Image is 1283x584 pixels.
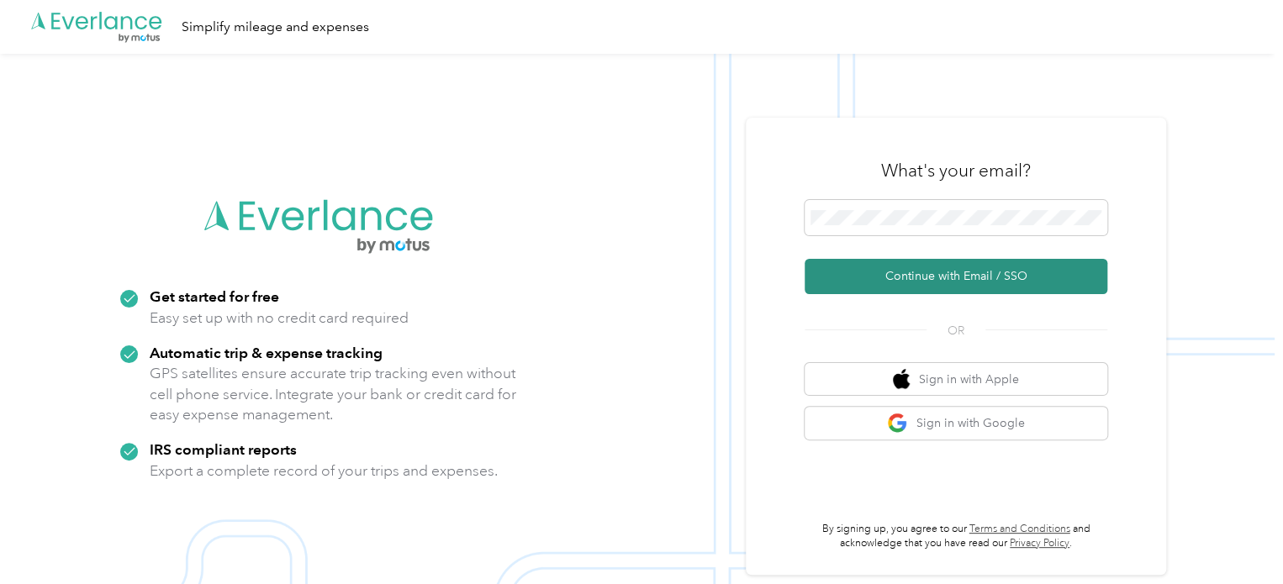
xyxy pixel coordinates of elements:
p: GPS satellites ensure accurate trip tracking even without cell phone service. Integrate your bank... [150,363,517,425]
strong: Automatic trip & expense tracking [150,344,383,361]
p: By signing up, you agree to our and acknowledge that you have read our . [805,522,1107,551]
button: google logoSign in with Google [805,407,1107,439]
p: Export a complete record of your trips and expenses. [150,460,498,481]
span: OR [927,322,985,339]
a: Privacy Policy [1010,537,1069,550]
img: apple logo [893,369,910,390]
a: Terms and Conditions [969,523,1070,535]
strong: Get started for free [150,287,279,305]
button: apple logoSign in with Apple [805,363,1107,396]
img: google logo [887,413,908,434]
button: Continue with Email / SSO [805,259,1107,294]
div: Simplify mileage and expenses [182,17,369,38]
strong: IRS compliant reports [150,440,297,458]
h3: What's your email? [881,159,1031,182]
p: Easy set up with no credit card required [150,308,409,329]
